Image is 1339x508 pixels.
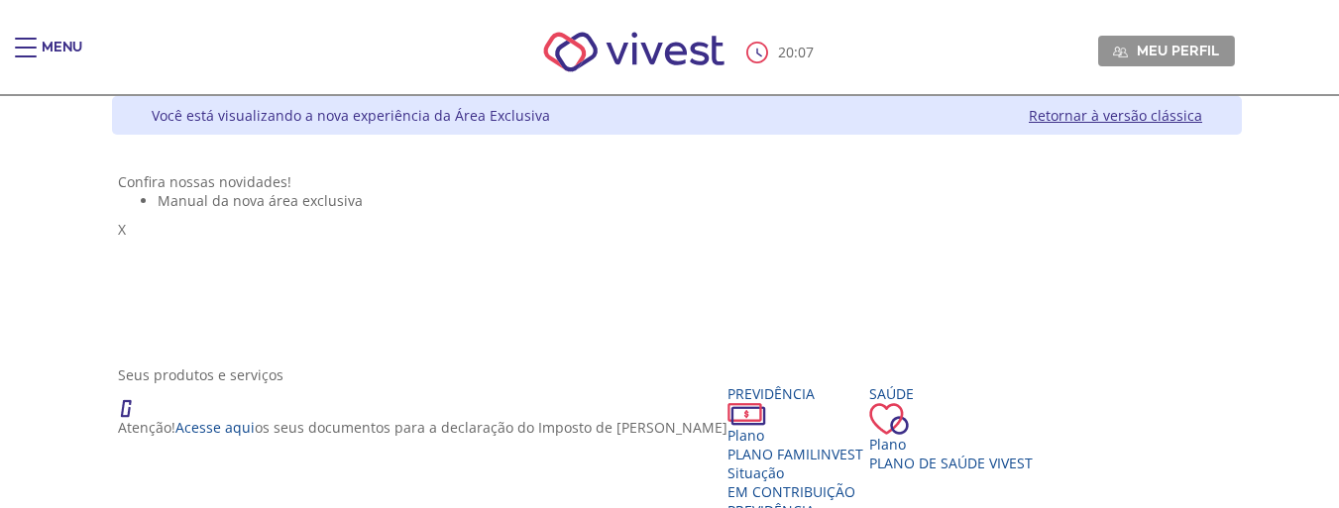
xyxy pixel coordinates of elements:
div: : [746,42,818,63]
span: X [118,220,126,239]
div: Seus produtos e serviços [118,365,1236,384]
span: Plano de Saúde VIVEST [869,454,1033,472]
a: Previdência PlanoPLANO FAMILINVEST SituaçãoEM CONTRIBUIÇÃO [727,384,869,501]
img: ico_atencao.png [118,384,152,418]
div: Saúde [869,384,1033,403]
div: Você está visualizando a nova experiência da Área Exclusiva [152,106,550,125]
span: Manual da nova área exclusiva [158,191,363,210]
span: Meu perfil [1137,42,1219,59]
a: Meu perfil [1098,36,1235,65]
img: Meu perfil [1113,45,1128,59]
span: 07 [798,43,814,61]
span: 20 [778,43,794,61]
section: <span lang="pt-BR" dir="ltr">Visualizador do Conteúdo da Web</span> 1 [118,172,1236,346]
img: ico_coracao.png [869,403,909,435]
div: Plano [727,426,869,445]
a: Acesse aqui [175,418,255,437]
span: EM CONTRIBUIÇÃO [727,482,855,501]
div: Situação [727,463,869,482]
a: Retornar à versão clássica [1029,106,1202,125]
img: Vivest [521,10,746,94]
a: Saúde PlanoPlano de Saúde VIVEST [869,384,1033,472]
div: Menu [42,38,82,77]
div: Previdência [727,384,869,403]
p: Atenção! os seus documentos para a declaração do Imposto de [PERSON_NAME] [118,418,727,437]
div: Confira nossas novidades! [118,172,1236,191]
img: ico_dinheiro.png [727,403,766,426]
span: PLANO FAMILINVEST [727,445,863,463]
div: Plano [869,435,1033,454]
